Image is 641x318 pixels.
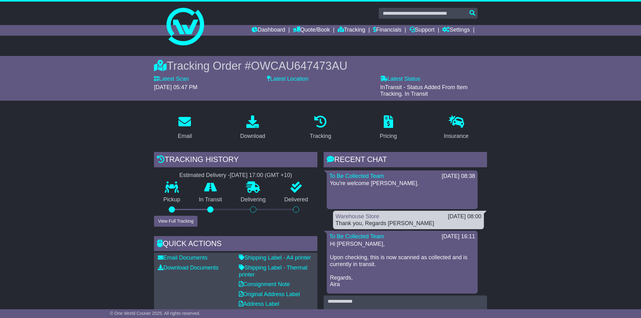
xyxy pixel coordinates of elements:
[338,25,365,36] a: Tracking
[239,301,279,307] a: Address Label
[190,196,232,203] p: In Transit
[448,213,481,220] div: [DATE] 08:00
[154,84,197,90] span: [DATE] 05:47 PM
[275,196,318,203] p: Delivered
[154,172,317,179] div: Estimated Delivery -
[330,180,474,187] p: You're welcome [PERSON_NAME].
[251,59,347,72] span: OWCAU647473AU
[239,255,311,261] a: Shipping Label - A4 printer
[154,196,190,203] p: Pickup
[442,25,470,36] a: Settings
[239,291,300,297] a: Original Address Label
[178,132,192,140] div: Email
[252,25,285,36] a: Dashboard
[380,132,397,140] div: Pricing
[444,132,469,140] div: Insurance
[231,196,275,203] p: Delivering
[239,265,307,278] a: Shipping Label - Thermal printer
[154,59,487,73] div: Tracking Order #
[380,76,420,83] label: Latest Status
[440,113,473,143] a: Insurance
[239,281,290,287] a: Consignment Note
[230,172,292,179] div: [DATE] 17:00 (GMT +10)
[154,76,189,83] label: Latest Scan
[174,113,196,143] a: Email
[376,113,401,143] a: Pricing
[442,173,475,180] div: [DATE] 08:38
[306,113,335,143] a: Tracking
[329,233,384,240] a: To Be Collected Team
[267,76,308,83] label: Latest Location
[154,236,317,253] div: Quick Actions
[158,265,218,271] a: Download Documents
[336,213,379,220] a: Warehouse Store
[158,255,208,261] a: Email Documents
[310,132,331,140] div: Tracking
[409,25,435,36] a: Support
[329,173,384,179] a: To Be Collected Team
[336,220,481,227] div: Thank you, Regards [PERSON_NAME]
[330,241,474,288] p: Hi [PERSON_NAME], Upon checking, this is now scanned as collected and is currently in transit. Re...
[240,132,265,140] div: Download
[293,25,330,36] a: Quote/Book
[236,113,269,143] a: Download
[324,152,487,169] div: RECENT CHAT
[442,233,475,240] div: [DATE] 16:11
[380,84,468,97] span: InTransit - Status Added From Item Tracking. In Transit
[110,311,200,316] span: © One World Courier 2025. All rights reserved.
[154,152,317,169] div: Tracking history
[154,216,197,227] button: View Full Tracking
[373,25,402,36] a: Financials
